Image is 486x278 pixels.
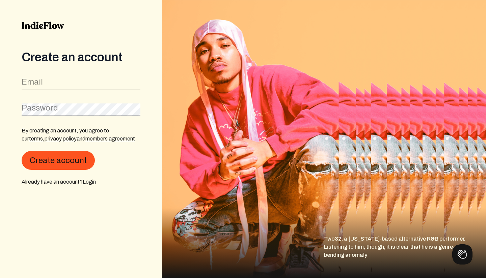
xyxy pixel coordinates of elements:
button: Create account [22,151,95,170]
a: members agreement [85,136,135,142]
div: Already have an account? [22,178,140,186]
a: privacy policy [45,136,77,142]
img: indieflow-logo-black.svg [22,22,64,29]
label: Email [22,76,43,87]
label: Password [22,102,58,113]
a: terms [29,136,43,142]
div: Two32, a [US_STATE]-based alternative R&B performer. Listening to him, though, it is clear that h... [324,235,486,278]
div: Create an account [22,51,140,64]
p: By creating an account, you agree to our , and [22,127,140,143]
iframe: Toggle Customer Support [452,244,473,265]
a: Login [83,179,96,185]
